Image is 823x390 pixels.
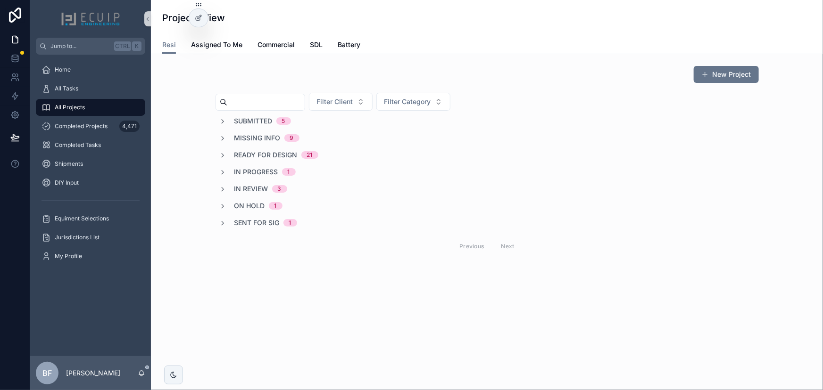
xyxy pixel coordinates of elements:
[289,219,291,227] div: 1
[288,168,290,176] div: 1
[55,104,85,111] span: All Projects
[282,117,285,125] div: 5
[114,41,131,51] span: Ctrl
[162,36,176,54] a: Resi
[133,42,141,50] span: K
[55,85,78,92] span: All Tasks
[310,40,323,49] span: SDL
[258,40,295,49] span: Commercial
[234,167,278,177] span: In Progress
[694,66,759,83] button: New Project
[36,99,145,116] a: All Projects
[234,150,298,160] span: Ready for Design
[234,201,265,211] span: On Hold
[234,116,273,126] span: Submitted
[36,210,145,227] a: Equiment Selections
[55,66,71,73] span: Home
[30,55,151,277] div: scrollable content
[61,11,120,26] img: App logo
[338,36,360,55] a: Battery
[317,97,353,106] span: Filter Client
[162,40,176,49] span: Resi
[234,218,280,227] span: Sent for Sig
[36,174,145,191] a: DIY Input
[384,97,431,106] span: Filter Category
[66,368,120,378] p: [PERSON_NAME]
[42,367,52,379] span: BF
[376,93,450,111] button: Select Button
[36,248,145,265] a: My Profile
[55,252,82,260] span: My Profile
[309,93,373,111] button: Select Button
[162,11,225,24] h1: Projects View
[36,80,145,97] a: All Tasks
[307,151,313,159] div: 21
[234,133,281,143] span: Missing Info
[274,202,277,210] div: 1
[55,179,79,187] span: DIY Input
[191,40,242,49] span: Assigned To Me
[338,40,360,49] span: Battery
[36,118,145,135] a: Completed Projects4,471
[191,36,242,55] a: Assigned To Me
[234,184,268,194] span: In Review
[50,42,110,50] span: Jump to...
[55,141,101,149] span: Completed Tasks
[55,234,100,241] span: Jurisdictions List
[290,134,294,142] div: 9
[55,160,83,168] span: Shipments
[55,215,109,222] span: Equiment Selections
[36,229,145,246] a: Jurisdictions List
[36,155,145,172] a: Shipments
[258,36,295,55] a: Commercial
[119,121,140,132] div: 4,471
[310,36,323,55] a: SDL
[36,137,145,154] a: Completed Tasks
[36,38,145,55] button: Jump to...CtrlK
[55,122,108,130] span: Completed Projects
[278,185,282,193] div: 3
[36,61,145,78] a: Home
